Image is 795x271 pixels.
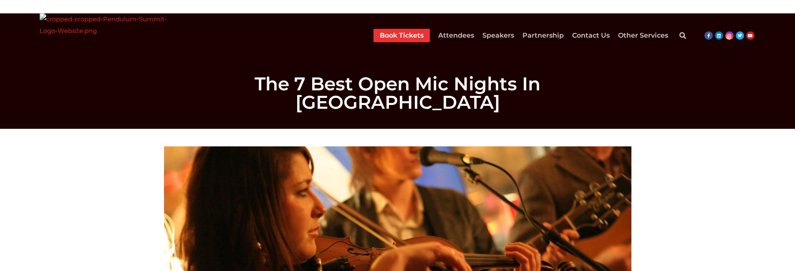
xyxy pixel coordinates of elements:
h1: The 7 Best Open Mic Nights In [GEOGRAPHIC_DATA] [164,74,631,111]
a: Partnership [522,29,564,42]
a: Contact Us [572,29,610,42]
a: Book Tickets [380,29,424,42]
img: cropped-cropped-Pendulum-Summit-Logo-Website.png [40,13,169,57]
div: Search [674,27,691,44]
a: Other Services [618,29,668,42]
a: Speakers [482,29,514,42]
nav: Menu [374,29,668,42]
a: Attendees [438,29,474,42]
